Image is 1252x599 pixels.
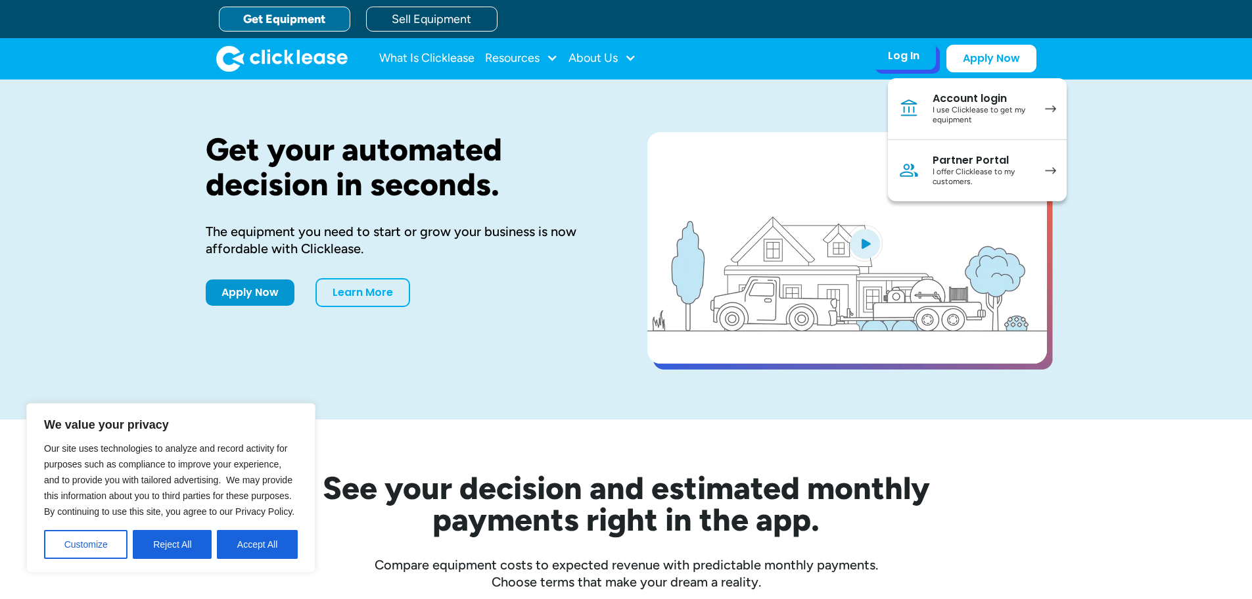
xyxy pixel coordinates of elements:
[1045,105,1056,112] img: arrow
[568,45,636,72] div: About Us
[888,78,1067,201] nav: Log In
[206,223,605,257] div: The equipment you need to start or grow your business is now affordable with Clicklease.
[1045,167,1056,174] img: arrow
[933,92,1032,105] div: Account login
[258,472,994,535] h2: See your decision and estimated monthly payments right in the app.
[206,279,294,306] a: Apply Now
[847,225,883,262] img: Blue play button logo on a light blue circular background
[647,132,1047,364] a: open lightbox
[933,167,1032,187] div: I offer Clicklease to my customers.
[206,556,1047,590] div: Compare equipment costs to expected revenue with predictable monthly payments. Choose terms that ...
[888,49,919,62] div: Log In
[26,403,315,573] div: We value your privacy
[485,45,558,72] div: Resources
[44,417,298,433] p: We value your privacy
[888,78,1067,140] a: Account loginI use Clicklease to get my equipment
[888,140,1067,201] a: Partner PortalI offer Clicklease to my customers.
[206,132,605,202] h1: Get your automated decision in seconds.
[946,45,1036,72] a: Apply Now
[219,7,350,32] a: Get Equipment
[379,45,475,72] a: What Is Clicklease
[44,530,128,559] button: Customize
[898,98,919,119] img: Bank icon
[217,530,298,559] button: Accept All
[133,530,212,559] button: Reject All
[44,443,294,517] span: Our site uses technologies to analyze and record activity for purposes such as compliance to impr...
[216,45,348,72] a: home
[898,160,919,181] img: Person icon
[933,105,1032,126] div: I use Clicklease to get my equipment
[315,278,410,307] a: Learn More
[366,7,498,32] a: Sell Equipment
[216,45,348,72] img: Clicklease logo
[933,154,1032,167] div: Partner Portal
